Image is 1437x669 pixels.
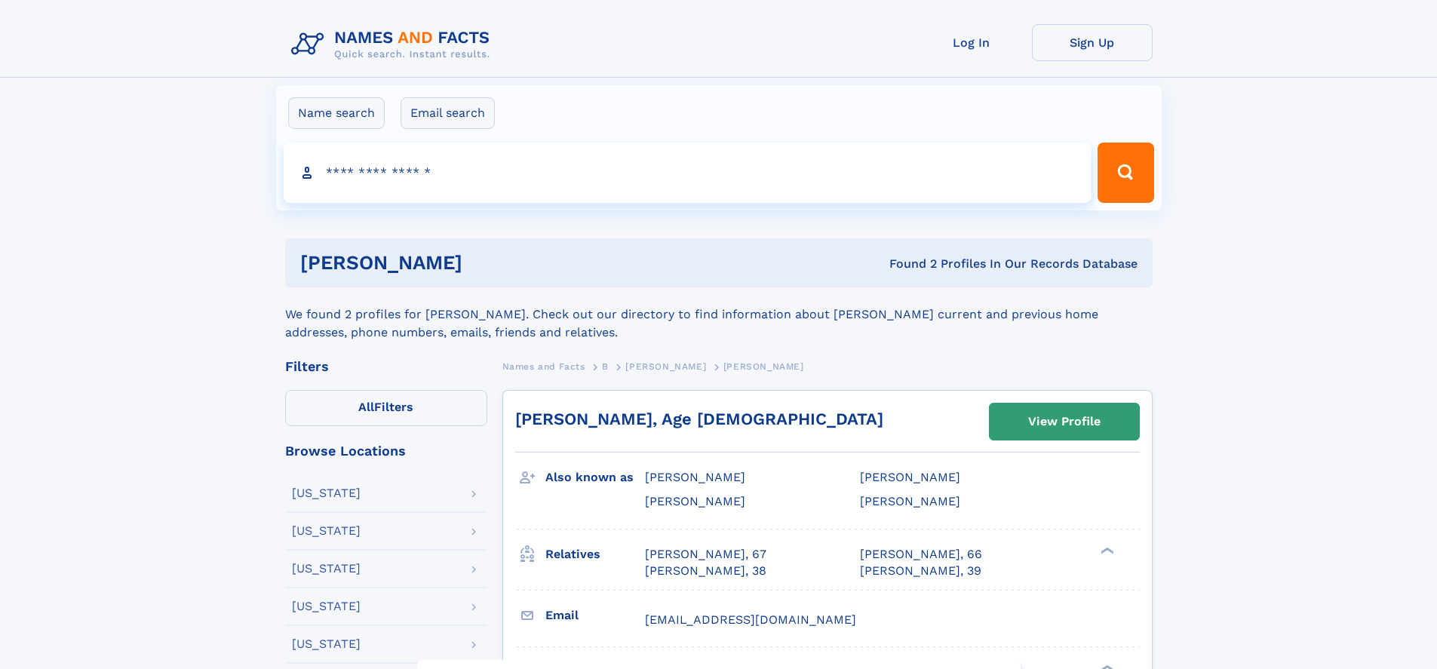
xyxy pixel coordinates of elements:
[292,563,361,575] div: [US_STATE]
[860,563,981,579] a: [PERSON_NAME], 39
[625,361,706,372] span: [PERSON_NAME]
[645,612,856,627] span: [EMAIL_ADDRESS][DOMAIN_NAME]
[285,360,487,373] div: Filters
[860,546,982,563] a: [PERSON_NAME], 66
[545,465,645,490] h3: Also known as
[1098,143,1153,203] button: Search Button
[990,404,1139,440] a: View Profile
[723,361,804,372] span: [PERSON_NAME]
[358,400,374,414] span: All
[1028,404,1101,439] div: View Profile
[1032,24,1153,61] a: Sign Up
[285,24,502,65] img: Logo Names and Facts
[602,361,609,372] span: B
[285,444,487,458] div: Browse Locations
[284,143,1092,203] input: search input
[645,470,745,484] span: [PERSON_NAME]
[645,546,766,563] a: [PERSON_NAME], 67
[292,600,361,612] div: [US_STATE]
[300,253,676,272] h1: [PERSON_NAME]
[292,487,361,499] div: [US_STATE]
[860,470,960,484] span: [PERSON_NAME]
[285,390,487,426] label: Filters
[625,357,706,376] a: [PERSON_NAME]
[645,563,766,579] a: [PERSON_NAME], 38
[676,256,1138,272] div: Found 2 Profiles In Our Records Database
[911,24,1032,61] a: Log In
[502,357,585,376] a: Names and Facts
[292,638,361,650] div: [US_STATE]
[285,287,1153,342] div: We found 2 profiles for [PERSON_NAME]. Check out our directory to find information about [PERSON_...
[545,542,645,567] h3: Relatives
[602,357,609,376] a: B
[288,97,385,129] label: Name search
[292,525,361,537] div: [US_STATE]
[401,97,495,129] label: Email search
[860,494,960,508] span: [PERSON_NAME]
[515,410,883,428] a: [PERSON_NAME], Age [DEMOGRAPHIC_DATA]
[1097,545,1115,555] div: ❯
[545,603,645,628] h3: Email
[645,494,745,508] span: [PERSON_NAME]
